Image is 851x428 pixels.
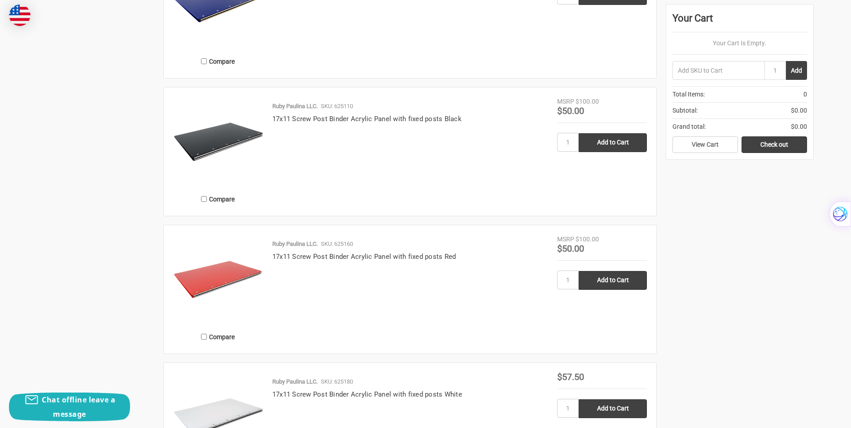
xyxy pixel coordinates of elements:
span: $50.00 [557,243,584,254]
span: 0 [803,90,807,99]
img: 17x11 Screw Post Binder Acrylic Panel with fixed posts Black [173,97,263,187]
span: $0.00 [791,122,807,131]
a: 17x11 Screw Post Binder Acrylic Panel with fixed posts White [272,390,462,398]
span: Total Items: [672,90,705,99]
span: Subtotal: [672,106,698,115]
p: SKU: 625160 [321,240,353,249]
input: Compare [201,58,207,64]
p: Ruby Paulina LLC. [272,377,318,386]
input: Add SKU to Cart [672,61,764,80]
span: Chat offline leave a message [42,395,115,419]
input: Add to Cart [579,399,647,418]
p: Your Cart Is Empty. [672,39,807,48]
div: MSRP [557,235,574,244]
span: Grand total: [672,122,706,131]
p: SKU: 625110 [321,102,353,111]
img: 17x11 Screw Post Binder Acrylic Panel with fixed posts Red [173,235,263,324]
p: SKU: 625180 [321,377,353,386]
label: Compare [173,329,263,344]
a: Check out [742,136,807,153]
input: Compare [201,196,207,202]
button: Add [786,61,807,80]
span: $0.00 [791,106,807,115]
input: Add to Cart [579,133,647,152]
button: Chat offline leave a message [9,393,130,421]
img: duty and tax information for United States [9,4,31,26]
span: $100.00 [576,236,599,243]
span: $57.50 [557,371,584,382]
div: Your Cart [672,11,807,32]
label: Compare [173,192,263,206]
input: Add to Cart [579,271,647,290]
div: MSRP [557,97,574,106]
p: Ruby Paulina LLC. [272,240,318,249]
span: $100.00 [576,98,599,105]
p: Ruby Paulina LLC. [272,102,318,111]
a: View Cart [672,136,738,153]
label: Compare [173,54,263,69]
input: Compare [201,334,207,340]
a: 17x11 Screw Post Binder Acrylic Panel with fixed posts Red [272,253,456,261]
span: $50.00 [557,105,584,116]
a: 17x11 Screw Post Binder Acrylic Panel with fixed posts Black [272,115,462,123]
